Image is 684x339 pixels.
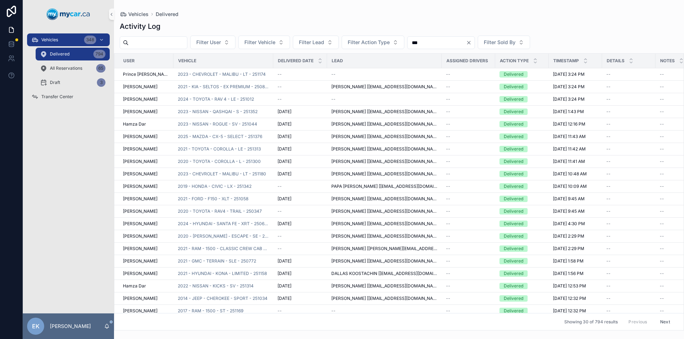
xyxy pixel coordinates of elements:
span: -- [606,159,611,164]
span: [DATE] 10:48 AM [553,171,587,177]
span: [PERSON_NAME] [[EMAIL_ADDRESS][DOMAIN_NAME]] [331,146,437,152]
span: Filter Action Type [348,39,390,46]
span: -- [660,296,664,301]
span: -- [606,121,611,127]
span: Timestamp [553,58,579,64]
span: [PERSON_NAME] [[EMAIL_ADDRESS][DOMAIN_NAME]] [331,296,437,301]
span: [PERSON_NAME] [[EMAIL_ADDRESS][DOMAIN_NAME]] [331,283,437,289]
span: -- [446,171,450,177]
a: 2021 - FORD - F150 - XLT - 251058 [178,196,248,202]
span: -- [278,233,282,239]
div: Delivered [504,295,523,302]
span: Delivered [156,11,178,18]
span: -- [446,221,450,227]
button: Select Button [293,36,339,49]
span: [PERSON_NAME] [123,271,157,276]
div: Delivered [504,133,523,140]
span: 2021 - RAM - 1500 - CLASSIC CREW CAB SRW - 251078 [178,246,269,251]
span: -- [446,246,450,251]
a: 2023 - NISSAN - ROGUE - SV - 251044 [178,121,257,127]
span: [DATE] 9:45 AM [553,208,585,214]
span: -- [446,308,450,314]
p: [PERSON_NAME] [50,323,91,330]
span: [DATE] 11:42 AM [553,146,586,152]
span: Transfer Center [41,94,73,100]
span: [DATE] [278,271,291,276]
span: [PERSON_NAME] [123,146,157,152]
span: [PERSON_NAME] [[EMAIL_ADDRESS][DOMAIN_NAME]] [331,233,437,239]
a: 2025 - MAZDA - CX-5 - SELECT - 251376 [178,134,262,139]
span: User [123,58,135,64]
div: 348 [84,36,96,44]
span: -- [446,134,450,139]
span: [PERSON_NAME] [[EMAIL_ADDRESS][DOMAIN_NAME]] [331,109,437,115]
span: Action Type [500,58,529,64]
span: [DATE] 2:29 PM [553,233,584,239]
span: -- [446,109,450,115]
span: Hamza Dar [123,283,146,289]
span: -- [606,146,611,152]
span: [DATE] 4:30 PM [553,221,585,227]
a: Vehicles348 [27,33,110,46]
span: [PERSON_NAME] [[EMAIL_ADDRESS][DOMAIN_NAME]] [331,258,437,264]
div: Delivered [504,84,523,90]
span: -- [606,246,611,251]
span: Filter Lead [299,39,324,46]
span: [PERSON_NAME] [123,258,157,264]
span: -- [660,271,664,276]
span: [DATE] [278,258,291,264]
span: -- [606,171,611,177]
div: Delivered [504,196,523,202]
span: Hamza Dar [123,121,146,127]
span: -- [606,196,611,202]
img: App logo [47,9,90,20]
a: Delivered794 [36,48,110,60]
span: 2014 - JEEP - CHEROKEE - SPORT - 251034 [178,296,268,301]
span: [PERSON_NAME] [[EMAIL_ADDRESS][DOMAIN_NAME]] [331,208,437,214]
div: 3 [97,78,105,87]
div: 65 [96,64,105,73]
span: 2021 - KIA - SELTOS - EX PREMIUM - 250810 [178,84,269,90]
span: -- [606,296,611,301]
a: Transfer Center [27,90,110,103]
span: -- [660,258,664,264]
a: 2022 - NISSAN - KICKS - SV - 251314 [178,283,254,289]
span: 2021 - GMC - TERRAIN - SLE - 250772 [178,258,256,264]
span: [PERSON_NAME] [123,84,157,90]
span: [PERSON_NAME] [[PERSON_NAME][EMAIL_ADDRESS][DOMAIN_NAME]] [331,246,437,251]
span: -- [660,159,664,164]
span: -- [446,121,450,127]
span: -- [606,271,611,276]
a: Vehicles [120,11,149,18]
a: 2024 - HYUNDAI - SANTA FE - XRT - 250603 [178,221,269,227]
span: 2023 - NISSAN - QASHQAI - S - 251352 [178,109,258,115]
a: 2019 - HONDA - CIVIC - LX - 251342 [178,184,252,189]
a: 2020 - TOYOTA - RAV4 - TRAIL - 250347 [178,208,262,214]
span: [PERSON_NAME] [123,96,157,102]
span: [DATE] 10:09 AM [553,184,587,189]
h1: Activity Log [120,21,160,31]
span: -- [660,246,664,251]
a: 2021 - TOYOTA - COROLLA - LE - 251313 [178,146,261,152]
span: [DATE] [278,221,291,227]
div: scrollable content [23,28,114,112]
span: [PERSON_NAME] [123,221,157,227]
span: -- [660,109,664,115]
span: [PERSON_NAME] [[EMAIL_ADDRESS][DOMAIN_NAME]] [331,84,437,90]
a: 2024 - TOYOTA - RAV 4 - LE - 251012 [178,96,254,102]
span: [PERSON_NAME] [123,159,157,164]
span: -- [660,96,664,102]
a: 2020 - TOYOTA - COROLLA - L - 251300 [178,159,261,164]
div: Delivered [504,283,523,289]
span: -- [660,221,664,227]
span: -- [606,109,611,115]
span: -- [446,84,450,90]
span: -- [331,308,336,314]
a: 2017 - RAM - 1500 - ST - 251169 [178,308,243,314]
div: Delivered [504,108,523,115]
span: -- [278,308,282,314]
span: Filter Vehicle [244,39,275,46]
